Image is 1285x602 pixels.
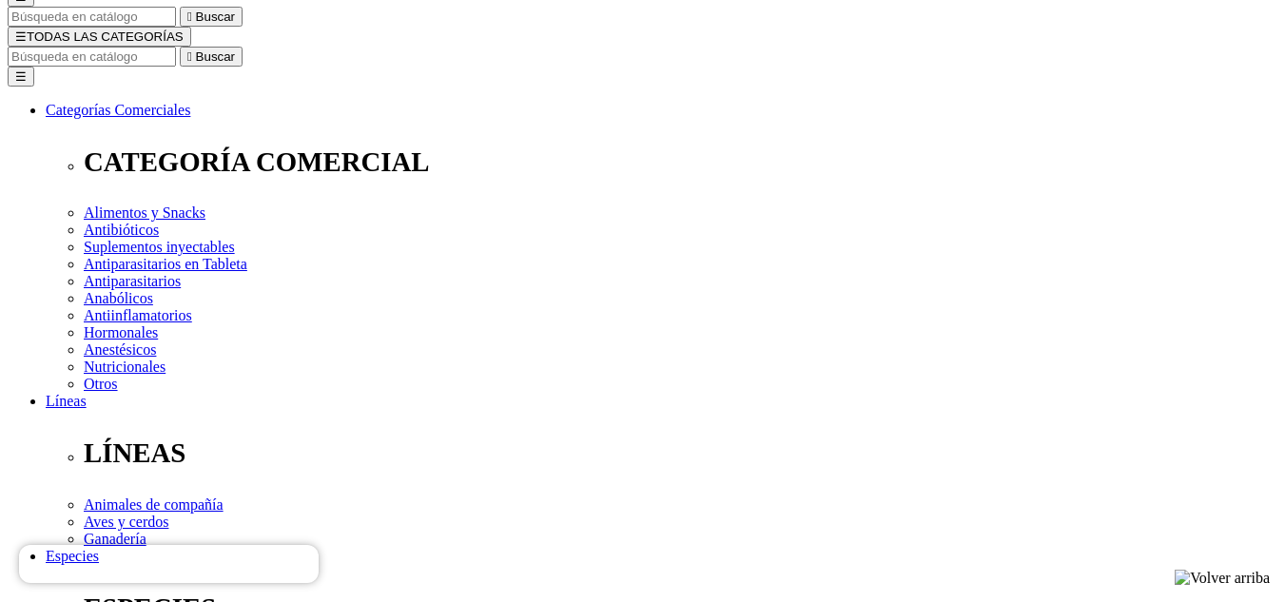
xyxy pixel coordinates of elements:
img: Volver arriba [1175,570,1270,587]
p: CATEGORÍA COMERCIAL [84,146,1277,178]
button:  Buscar [180,47,243,67]
a: Alimentos y Snacks [84,204,205,221]
button: ☰TODAS LAS CATEGORÍAS [8,27,191,47]
p: LÍNEAS [84,437,1277,469]
a: Antiparasitarios [84,273,181,289]
a: Suplementos inyectables [84,239,235,255]
span: Buscar [196,49,235,64]
a: Hormonales [84,324,158,340]
a: Otros [84,376,118,392]
i:  [187,49,192,64]
span: ☰ [15,29,27,44]
a: Aves y cerdos [84,514,168,530]
input: Buscar [8,7,176,27]
button: ☰ [8,67,34,87]
button:  Buscar [180,7,243,27]
input: Buscar [8,47,176,67]
a: Anabólicos [84,290,153,306]
a: Antiinflamatorios [84,307,192,323]
a: Líneas [46,393,87,409]
a: Nutricionales [84,359,165,375]
a: Animales de compañía [84,496,224,513]
iframe: Brevo live chat [19,545,319,583]
a: Ganadería [84,531,146,547]
a: Antiparasitarios en Tableta [84,256,247,272]
a: Anestésicos [84,341,156,358]
a: Antibióticos [84,222,159,238]
a: Categorías Comerciales [46,102,190,118]
span: Buscar [196,10,235,24]
i:  [187,10,192,24]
